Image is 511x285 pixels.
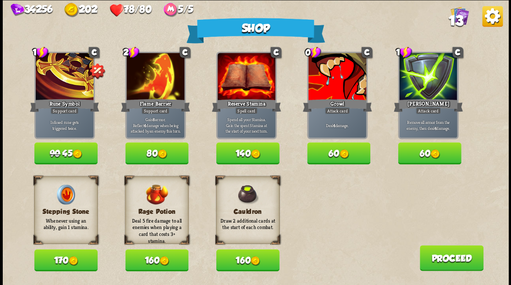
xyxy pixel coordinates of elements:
p: Draw 2 additional cards at the start of each combat. [220,217,275,230]
button: 80 [125,142,188,164]
p: Whenever using an ability, gain 1 stamina. [38,217,93,230]
div: C [452,47,463,57]
h3: Cauldron [220,207,275,215]
img: gold.png [251,149,260,159]
img: gold.png [159,256,169,266]
img: gold.png [430,149,440,159]
p: Deal damage. [310,122,365,128]
div: C [361,47,372,57]
p: Remove all armor from the enemy, then deal damage. [401,119,456,131]
button: 60 [307,142,370,164]
div: Support card [141,107,170,114]
div: Gold [64,3,97,17]
img: gem.png [11,4,24,17]
div: 2 [123,46,139,58]
h3: Stepping Stone [38,207,93,215]
img: Cauldron.png [237,184,258,204]
div: Gems [11,3,52,16]
span: 13 [448,13,463,28]
button: 60 [398,142,461,164]
div: 1 [32,46,48,58]
div: Attack card [415,107,440,114]
img: gold.png [339,149,349,159]
div: Growl [302,98,372,113]
div: View all the cards in your deck [450,6,469,27]
div: Attack card [324,107,350,114]
div: Rune Symbol [30,98,99,113]
img: gold.png [251,256,260,266]
img: SteppingStone.png [56,184,75,204]
img: discount-icon.png [89,63,105,79]
img: gold.png [158,149,167,159]
b: 4 [144,122,146,128]
div: Reserve Stamina [212,98,281,113]
span: 90 [49,148,60,158]
div: Mana [163,3,193,17]
button: 160 [216,249,279,271]
div: C [270,47,281,57]
div: Spell card [235,107,258,114]
b: 4 [434,125,436,130]
p: Gain armor. Reflect damage when being attacked by an enemy this turn. [128,117,183,134]
button: 170 [34,249,98,271]
button: 9045 [34,142,98,164]
button: 140 [216,142,279,164]
img: gold.png [64,3,78,17]
div: 1 [396,46,412,58]
h3: Rage Potion [129,207,184,215]
img: health.png [109,3,123,17]
img: gold.png [72,149,82,159]
p: Spend all your Stamina. Gain the spent Stamina at the start of your next turn. [219,117,274,134]
div: 0 [305,46,321,58]
button: 160 [125,249,188,271]
p: Deal 5 fire damage to all enemies when playing a card that costs 3+ stamina. [129,217,184,244]
b: 4 [333,122,335,128]
div: Support card [50,107,79,114]
div: C [88,47,99,57]
div: [PERSON_NAME] [393,98,462,113]
img: ManaPoints.png [163,3,177,17]
b: 8 [153,117,155,122]
img: Cards_Icon.png [450,6,469,25]
img: OptionsButton.png [482,6,503,27]
p: Infused rune gets triggered twice. [37,119,92,131]
div: C [180,47,190,57]
div: Shop [186,18,325,43]
img: RagePotion.png [146,184,168,204]
img: gold.png [68,256,78,266]
button: Proceed [419,245,483,271]
div: Flame Barrier [121,98,190,113]
div: Health [109,3,151,17]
